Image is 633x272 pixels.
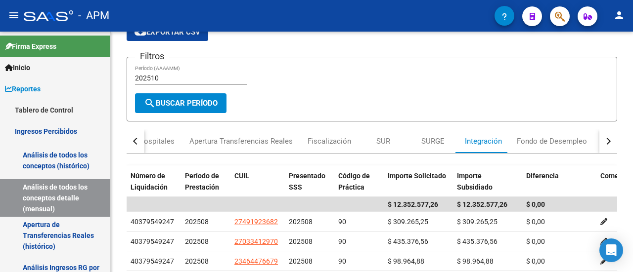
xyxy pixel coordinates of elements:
span: Presentado SSS [289,172,325,191]
h3: Filtros [135,49,169,63]
span: 90 [338,257,346,265]
div: Open Intercom Messenger [599,238,623,262]
datatable-header-cell: Período de Prestación [181,165,230,198]
span: - APM [78,5,109,27]
span: Código de Práctica [338,172,370,191]
span: 40379549247 [131,237,174,245]
datatable-header-cell: Presentado SSS [285,165,334,198]
span: 202508 [185,218,209,226]
span: $ 0,00 [526,218,545,226]
span: 90 [338,218,346,226]
span: Buscar Período [144,99,218,108]
mat-icon: cloud_download [135,26,146,38]
div: Apertura Transferencias Reales [189,136,293,147]
span: $ 12.352.577,26 [457,200,507,208]
datatable-header-cell: Importe Solicitado [384,165,453,198]
span: 202508 [289,237,313,245]
span: Exportar CSV [135,28,200,37]
span: 23464476679 [234,257,278,265]
span: Período de Prestación [185,172,219,191]
mat-icon: menu [8,9,20,21]
span: 40379549247 [131,257,174,265]
span: $ 0,00 [526,200,545,208]
mat-icon: person [613,9,625,21]
span: Diferencia [526,172,559,180]
span: 90 [338,237,346,245]
span: $ 435.376,56 [457,237,497,245]
span: Reportes [5,83,41,94]
span: 202508 [185,237,209,245]
span: $ 12.352.577,26 [388,200,438,208]
span: $ 435.376,56 [388,237,428,245]
datatable-header-cell: Importe Subsidiado [453,165,522,198]
span: Inicio [5,62,30,73]
div: SURGE [421,136,445,147]
datatable-header-cell: CUIL [230,165,285,198]
span: $ 98.964,88 [388,257,424,265]
mat-icon: search [144,97,156,109]
button: Buscar Período [135,93,226,113]
span: $ 0,00 [526,257,545,265]
span: Firma Express [5,41,56,52]
span: $ 0,00 [526,237,545,245]
datatable-header-cell: Número de Liquidación [127,165,181,198]
span: Importe Solicitado [388,172,446,180]
span: 202508 [289,257,313,265]
span: Importe Subsidiado [457,172,493,191]
span: 27491923682 [234,218,278,226]
button: Exportar CSV [127,23,208,41]
div: Fondo de Desempleo [517,136,587,147]
span: $ 98.964,88 [457,257,494,265]
datatable-header-cell: Diferencia [522,165,596,198]
span: CUIL [234,172,249,180]
div: Fiscalización [308,136,351,147]
datatable-header-cell: Código de Práctica [334,165,384,198]
span: 202508 [289,218,313,226]
div: SUR [376,136,390,147]
span: 40379549247 [131,218,174,226]
span: $ 309.265,25 [388,218,428,226]
span: 27033412970 [234,237,278,245]
div: Hospitales [138,136,175,147]
span: $ 309.265,25 [457,218,497,226]
span: 202508 [185,257,209,265]
div: Integración [465,136,502,147]
span: Número de Liquidación [131,172,168,191]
